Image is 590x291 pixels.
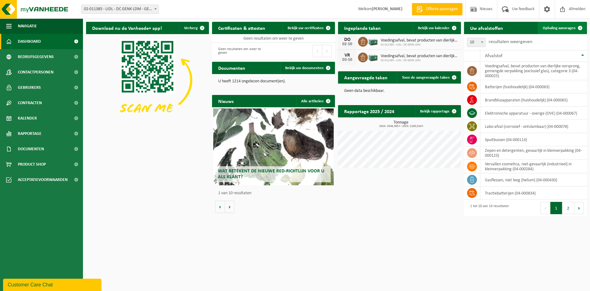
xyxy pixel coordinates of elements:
button: Next [574,202,584,214]
h2: Rapportage 2025 / 2024 [338,105,400,117]
h2: Nieuws [212,95,240,107]
button: 1 [550,202,562,214]
img: PB-LB-0680-HPE-GN-01 [368,36,378,46]
td: brandblusapparaten (huishoudelijk) (04-000065) [480,93,587,107]
h3: Tonnage [341,120,461,128]
strong: [PERSON_NAME] [372,7,403,11]
td: batterijen (huishoudelijk) (04-000063) [480,80,587,93]
span: Rapportage [18,126,41,141]
div: 03-10 [341,58,353,62]
td: elektronische apparatuur - overige (OVE) (04-000067) [480,107,587,120]
div: DO [341,37,353,42]
span: Toon de aangevraagde taken [402,76,450,80]
button: 2 [562,202,574,214]
span: Kalender [18,111,37,126]
td: zepen en detergenten, gevaarlijk in kleinverpakking (04-000123) [480,146,587,160]
img: Download de VHEPlus App [86,34,209,126]
span: Verberg [184,26,198,30]
span: Contactpersonen [18,65,53,80]
h2: Documenten [212,62,251,74]
span: Voedingsafval, bevat producten van dierlijke oorsprong, gemengde verpakking (exc... [381,38,458,43]
span: Product Shop [18,157,46,172]
iframe: chat widget [3,277,103,291]
button: Volgende [225,201,234,213]
a: Bekijk uw kalender [413,22,460,34]
button: Vorige [215,201,225,213]
button: Previous [313,45,322,57]
span: Bekijk uw documenten [285,66,324,70]
td: labo-afval (corrosief - ontvlambaar) (04-000078) [480,120,587,133]
span: Dashboard [18,34,41,49]
a: Bekijk rapportage [415,105,460,117]
h2: Aangevraagde taken [338,71,394,83]
td: gasflessen, niet leeg (helium) (04-000430) [480,173,587,187]
td: Geen resultaten om weer te geven [212,34,335,43]
div: 1 tot 10 van 14 resultaten [467,201,509,215]
a: Alle artikelen [296,95,334,107]
div: 02-10 [341,42,353,46]
span: Acceptatievoorwaarden [18,172,68,187]
span: 02-011385 - LIDL - DC GENK LDM [381,43,458,47]
button: Verberg [179,22,208,34]
td: vervallen cosmetica, niet-gevaarlijk (industrieel) in kleinverpakking (04-000284) [480,160,587,173]
span: 2024: 2548,385 t - 2025: 2160,018 t [341,125,461,128]
div: VR [341,53,353,58]
span: 02-011385 - LIDL - DC GENK LDM - GENK [81,5,159,14]
span: Gebruikers [18,80,41,95]
a: Ophaling aanvragen [538,22,586,34]
img: PB-LB-0680-HPE-GN-01 [368,52,378,62]
h2: Certificaten & attesten [212,22,271,34]
span: 10 [467,38,485,47]
h2: Ingeplande taken [338,22,387,34]
span: Navigatie [18,18,37,34]
a: Bekijk uw certificaten [283,22,334,34]
span: Bekijk uw kalender [418,26,450,30]
button: Previous [541,202,550,214]
span: Bekijk uw certificaten [288,26,324,30]
button: Next [322,45,332,57]
a: Offerte aanvragen [412,3,462,15]
p: Geen data beschikbaar. [344,89,455,93]
td: voedingsafval, bevat producten van dierlijke oorsprong, gemengde verpakking (exclusief glas), cat... [480,62,587,80]
h2: Download nu de Vanheede+ app! [86,22,168,34]
td: spuitbussen (04-000114) [480,133,587,146]
td: tractiebatterijen (04-000834) [480,187,587,200]
span: Offerte aanvragen [424,6,459,12]
h2: Uw afvalstoffen [464,22,509,34]
span: Contracten [18,95,42,111]
label: resultaten weergeven [489,39,532,44]
span: Documenten [18,141,44,157]
p: 1 van 10 resultaten [218,191,332,195]
a: Bekijk uw documenten [280,62,334,74]
a: Toon de aangevraagde taken [397,71,460,84]
span: Afvalstof [485,53,502,58]
p: U heeft 1214 ongelezen document(en). [218,79,329,84]
a: Wat betekent de nieuwe RED-richtlijn voor u als klant? [213,108,334,185]
span: Voedingsafval, bevat producten van dierlijke oorsprong, gemengde verpakking (exc... [381,54,458,59]
span: 02-011385 - LIDL - DC GENK LDM [381,59,458,62]
span: Ophaling aanvragen [543,26,576,30]
span: Bedrijfsgegevens [18,49,54,65]
span: Wat betekent de nieuwe RED-richtlijn voor u als klant? [218,169,324,179]
div: Geen resultaten om weer te geven [215,44,270,58]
